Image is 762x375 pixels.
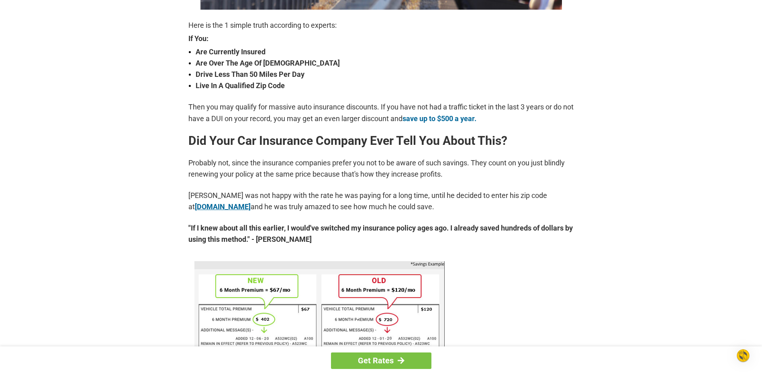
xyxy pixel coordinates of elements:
[188,20,574,31] p: Here is the 1 simple truth according to experts:
[331,352,431,369] a: Get Rates
[188,223,574,245] strong: "If I knew about all this earlier, I would've switched my insurance policy ages ago. I already sa...
[196,69,574,80] strong: Drive Less Than 50 Miles Per Day
[402,114,476,123] a: save up to $500 a year.
[195,202,251,211] a: [DOMAIN_NAME]
[196,46,574,58] strong: Are Currently Insured
[196,58,574,69] strong: Are Over The Age Of [DEMOGRAPHIC_DATA]
[188,190,574,212] p: [PERSON_NAME] was not happy with the rate he was paying for a long time, until he decided to ente...
[196,80,574,91] strong: Live In A Qualified Zip Code
[188,134,574,147] h2: Did Your Car Insurance Company Ever Tell You About This?
[188,157,574,180] p: Probably not, since the insurance companies prefer you not to be aware of such savings. They coun...
[188,101,574,124] p: Then you may qualify for massive auto insurance discounts. If you have not had a traffic ticket i...
[194,261,445,356] img: savings
[188,35,574,42] strong: If You:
